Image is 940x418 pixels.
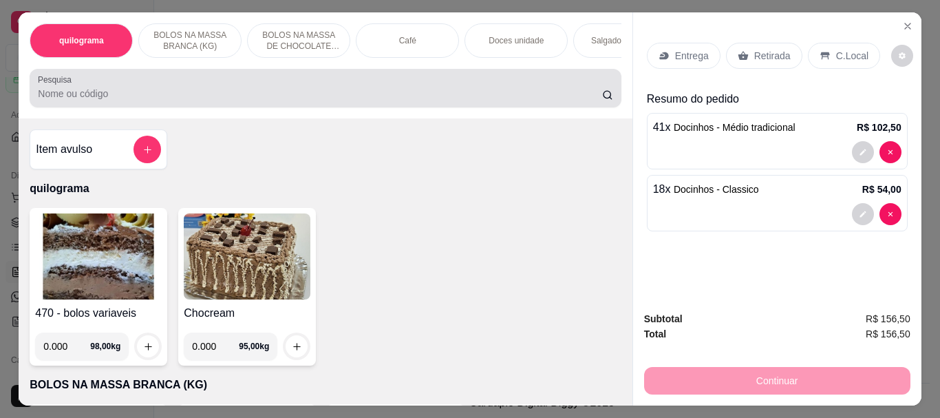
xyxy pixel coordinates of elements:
strong: Total [644,328,666,339]
button: add-separate-item [133,136,161,163]
h4: Chocream [184,305,310,322]
p: Salgados variados [591,35,659,46]
p: BOLOS NA MASSA DE CHOCOLATE preço por (KG) [259,30,339,52]
p: Doces unidade [489,35,544,46]
p: 18 x [653,181,759,198]
button: increase-product-quantity [137,335,159,357]
span: Docinhos - Médio tradicional [674,122,795,133]
p: Entrega [675,49,709,63]
p: 41 x [653,119,795,136]
span: R$ 156,50 [866,311,910,326]
label: Pesquisa [38,74,76,85]
p: Café [399,35,416,46]
input: Pesquisa [38,87,602,101]
button: increase-product-quantity [286,335,308,357]
button: decrease-product-quantity [891,45,913,67]
h4: Item avulso [36,141,92,158]
p: Resumo do pedido [647,91,908,107]
span: R$ 156,50 [866,326,910,342]
p: Retirada [754,49,791,63]
button: decrease-product-quantity [852,141,874,163]
span: Docinhos - Classico [674,184,759,195]
button: decrease-product-quantity [879,141,901,163]
h4: 470 - bolos variaveis [35,305,162,322]
p: BOLOS NA MASSA BRANCA (KG) [150,30,230,52]
input: 0.00 [43,333,90,360]
strong: Subtotal [644,313,683,324]
button: decrease-product-quantity [852,203,874,225]
p: C.Local [836,49,868,63]
input: 0.00 [192,333,239,360]
button: Close [897,15,919,37]
p: quilograma [30,180,621,197]
p: quilograma [59,35,104,46]
img: product-image [184,213,310,300]
p: R$ 54,00 [862,182,901,196]
button: decrease-product-quantity [879,203,901,225]
p: R$ 102,50 [857,121,901,134]
img: product-image [35,213,162,300]
p: BOLOS NA MASSA BRANCA (KG) [30,377,621,393]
